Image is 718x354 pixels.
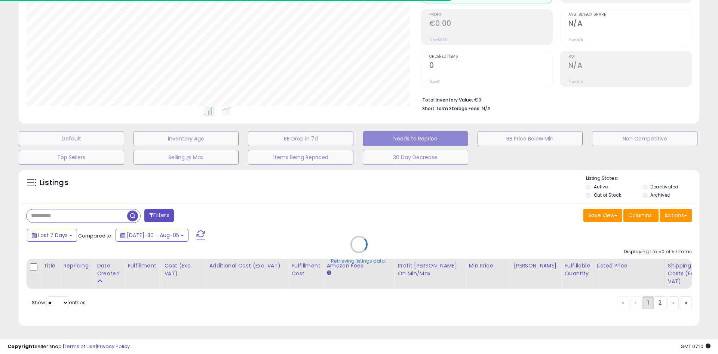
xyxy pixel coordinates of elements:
small: Prev: N/A [568,37,583,42]
h2: €0.00 [429,19,552,29]
button: Needs to Reprice [363,131,468,146]
span: N/A [482,105,491,112]
div: Retrieving listings data.. [331,257,387,264]
a: Terms of Use [64,343,96,350]
button: Selling @ Max [134,150,239,165]
h2: N/A [568,19,691,29]
div: seller snap | | [7,343,130,350]
button: Top Sellers [19,150,124,165]
span: ROI [568,55,691,59]
small: Prev: €0.00 [429,37,448,42]
span: 2025-08-13 07:10 GMT [681,343,711,350]
b: Short Term Storage Fees: [422,105,481,112]
h2: 0 [429,61,552,71]
h2: N/A [568,61,691,71]
span: Avg. Buybox Share [568,13,691,17]
button: BB Drop in 7d [248,131,353,146]
small: Prev: 0 [429,79,440,84]
button: Items Being Repriced [248,150,353,165]
button: BB Price Below Min [478,131,583,146]
button: 30 Day Decrease [363,150,468,165]
li: €0 [422,95,686,104]
button: Default [19,131,124,146]
button: Non Competitive [592,131,697,146]
b: Total Inventory Value: [422,97,473,103]
button: Inventory Age [134,131,239,146]
a: Privacy Policy [97,343,130,350]
span: Profit [429,13,552,17]
span: Ordered Items [429,55,552,59]
strong: Copyright [7,343,35,350]
small: Prev: N/A [568,79,583,84]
